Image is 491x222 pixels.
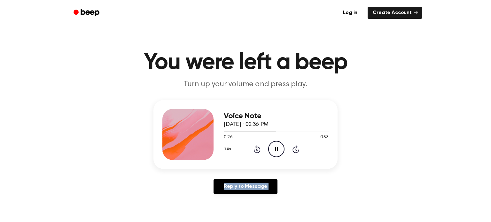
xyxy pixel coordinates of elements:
[224,134,232,141] span: 0:26
[368,7,422,19] a: Create Account
[224,112,329,120] h3: Voice Note
[82,51,409,74] h1: You were left a beep
[320,134,329,141] span: 0:53
[69,7,105,19] a: Beep
[337,5,364,20] a: Log in
[224,122,269,127] span: [DATE] · 02:36 PM
[224,144,233,155] button: 1.0x
[214,179,277,194] a: Reply to Message
[123,79,368,90] p: Turn up your volume and press play.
